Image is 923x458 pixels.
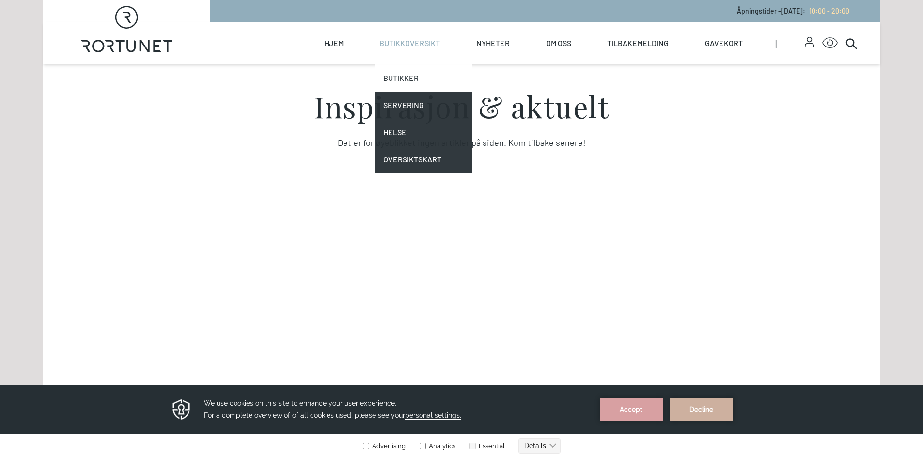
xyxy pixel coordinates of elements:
input: Essential [469,58,476,64]
div: Det er for øyeblikket ingen artikler på siden. Kom tilbake senere! [159,136,764,149]
a: Helse [375,119,472,146]
input: Analytics [420,58,426,64]
label: Analytics [418,57,455,64]
button: Accept [600,13,663,36]
a: Servering [375,92,472,119]
h3: We use cookies on this site to enhance your user experience. For a complete overview of of all co... [204,12,588,36]
h1: Inspirasjon & aktuelt [159,92,764,121]
a: Gavekort [705,22,743,64]
span: personal settings. [405,26,461,34]
text: Details [524,57,546,64]
input: Advertising [363,58,369,64]
a: Butikker [375,64,472,92]
span: 10:00 - 20:00 [809,7,849,15]
a: Om oss [546,22,571,64]
p: Åpningstider - [DATE] : [737,6,849,16]
img: Privacy reminder [171,13,192,36]
a: Hjem [324,22,344,64]
button: Open Accessibility Menu [822,35,838,51]
a: Tilbakemelding [607,22,669,64]
a: 10:00 - 20:00 [805,7,849,15]
label: Advertising [362,57,406,64]
button: Details [518,53,561,68]
label: Essential [468,57,505,64]
a: Nyheter [476,22,510,64]
span: | [775,22,805,64]
button: Decline [670,13,733,36]
a: Oversiktskart [375,146,472,173]
a: Butikkoversikt [379,22,440,64]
